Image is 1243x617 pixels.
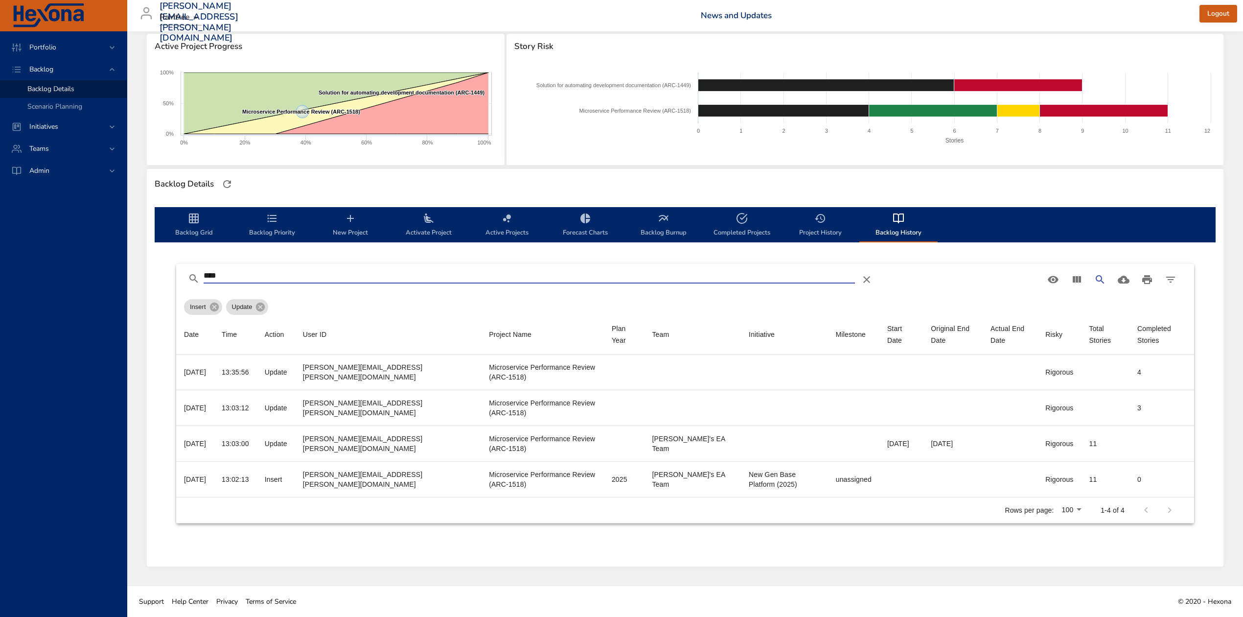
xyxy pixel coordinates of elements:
text: 0% [180,140,188,145]
span: Terms of Service [246,597,296,606]
div: [PERSON_NAME][EMAIL_ADDRESS][PERSON_NAME][DOMAIN_NAME] [303,434,474,453]
button: Search [1088,268,1112,291]
text: 10 [1122,128,1128,134]
div: Rigorous [1045,403,1073,413]
div: Original End Date [931,323,975,346]
span: Milestone [836,329,872,340]
span: Team [652,329,733,340]
span: Date [184,329,206,340]
div: 13:03:00 [222,439,249,449]
div: Rigorous [1045,475,1073,484]
div: Sort [303,329,327,340]
div: Initiative [749,329,775,340]
text: 11 [1165,128,1171,134]
div: Sort [222,329,237,340]
text: 100% [160,70,174,75]
div: [PERSON_NAME]'s EA Team [652,434,733,453]
div: 11 [1089,439,1122,449]
span: Logout [1207,8,1229,20]
div: [DATE] [184,367,206,377]
button: Filter Table [1159,268,1182,291]
div: Date [184,329,199,340]
div: Table Toolbar [176,264,1194,295]
div: Backlog Details [152,176,217,192]
span: Backlog History [865,213,932,238]
div: Total Stories [1089,323,1122,346]
div: Time [222,329,237,340]
div: Microservice Performance Review (ARC-1518) [489,362,596,382]
a: Help Center [168,591,212,613]
text: 100% [477,140,491,145]
div: Insert [265,475,287,484]
text: 12 [1204,128,1210,134]
span: Project Name [489,329,596,340]
div: 100 [1058,503,1085,518]
div: unassigned [836,475,872,484]
div: [DATE] [184,403,206,413]
div: Sort [1137,323,1186,346]
div: [PERSON_NAME][EMAIL_ADDRESS][PERSON_NAME][DOMAIN_NAME] [303,362,474,382]
text: Solution for automating development documentation (ARC-1449) [319,90,485,95]
div: [DATE] [931,439,975,449]
div: Sort [836,329,866,340]
button: Print [1135,268,1159,291]
span: Story Risk [514,42,1216,51]
span: Backlog Grid [161,213,227,238]
p: 1-4 of 4 [1101,505,1125,515]
a: Privacy [212,591,242,613]
div: Microservice Performance Review (ARC-1518) [489,470,596,489]
span: Teams [22,144,57,153]
div: Rigorous [1045,439,1073,449]
text: 50% [163,100,174,106]
div: 13:03:12 [222,403,249,413]
div: [DATE] [184,475,206,484]
div: Sort [990,323,1030,346]
div: [PERSON_NAME]'s EA Team [652,470,733,489]
div: Plan Year [612,323,637,346]
span: Risky [1045,329,1073,340]
div: Sort [931,323,975,346]
span: Initiatives [22,122,66,131]
div: Completed Stories [1137,323,1186,346]
div: Sort [612,323,637,346]
div: Sort [887,323,915,346]
button: View Columns [1065,268,1088,291]
span: Backlog [22,65,61,74]
div: [PERSON_NAME][EMAIL_ADDRESS][PERSON_NAME][DOMAIN_NAME] [303,398,474,418]
span: Backlog Priority [239,213,305,238]
div: Sort [749,329,775,340]
div: Update [265,403,287,413]
span: Activate Project [395,213,462,238]
span: Backlog Burnup [630,213,697,238]
div: Sort [489,329,531,340]
div: Microservice Performance Review (ARC-1518) [489,434,596,453]
button: Standard Views [1041,268,1065,291]
div: 3 [1137,403,1186,413]
div: Actual End Date [990,323,1030,346]
div: backlog-tab [155,207,1216,242]
text: 2 [782,128,785,134]
div: Start Date [887,323,915,346]
div: Sort [1089,323,1122,346]
div: Milestone [836,329,866,340]
div: 2025 [612,475,637,484]
span: Support [139,597,164,606]
div: [DATE] [184,439,206,449]
button: Refresh Page [220,177,234,191]
div: New Gen Base Platform (2025) [749,470,820,489]
div: Sort [265,329,284,340]
text: Microservice Performance Review (ARC-1518) [579,108,691,114]
text: 4 [868,128,871,134]
div: Rigorous [1045,367,1073,377]
button: Logout [1199,5,1237,23]
div: Team [652,329,669,340]
span: Backlog Details [27,84,74,94]
text: 5 [910,128,913,134]
span: © 2020 - Hexona [1178,597,1231,606]
text: 6 [953,128,956,134]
